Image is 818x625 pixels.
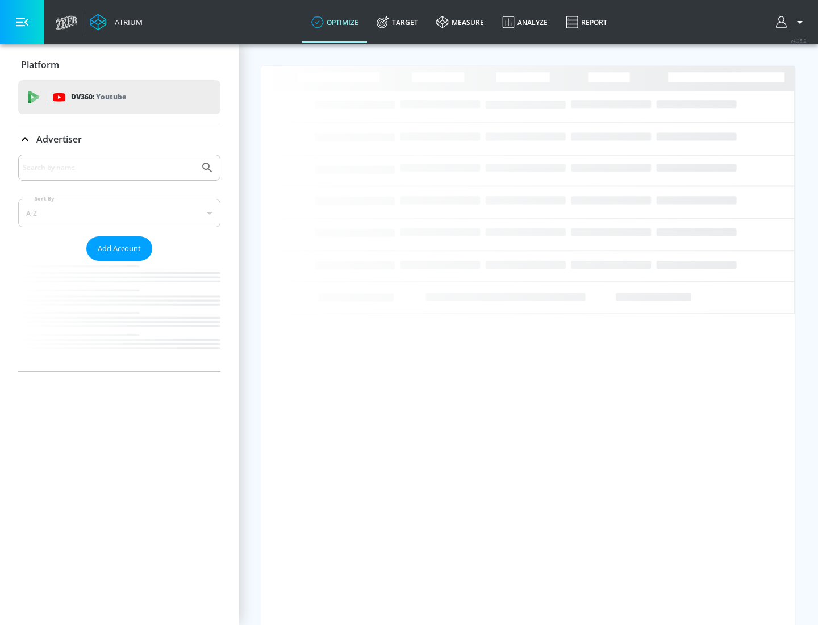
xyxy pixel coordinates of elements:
label: Sort By [32,195,57,202]
button: Add Account [86,236,152,261]
a: Analyze [493,2,557,43]
div: Advertiser [18,155,220,371]
span: Add Account [98,242,141,255]
a: Target [368,2,427,43]
p: Youtube [96,91,126,103]
a: Report [557,2,616,43]
span: v 4.25.2 [791,37,807,44]
input: Search by name [23,160,195,175]
div: Advertiser [18,123,220,155]
div: A-Z [18,199,220,227]
div: Platform [18,49,220,81]
p: Platform [21,59,59,71]
p: Advertiser [36,133,82,145]
p: DV360: [71,91,126,103]
a: measure [427,2,493,43]
nav: list of Advertiser [18,261,220,371]
a: Atrium [90,14,143,31]
div: Atrium [110,17,143,27]
a: optimize [302,2,368,43]
div: DV360: Youtube [18,80,220,114]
